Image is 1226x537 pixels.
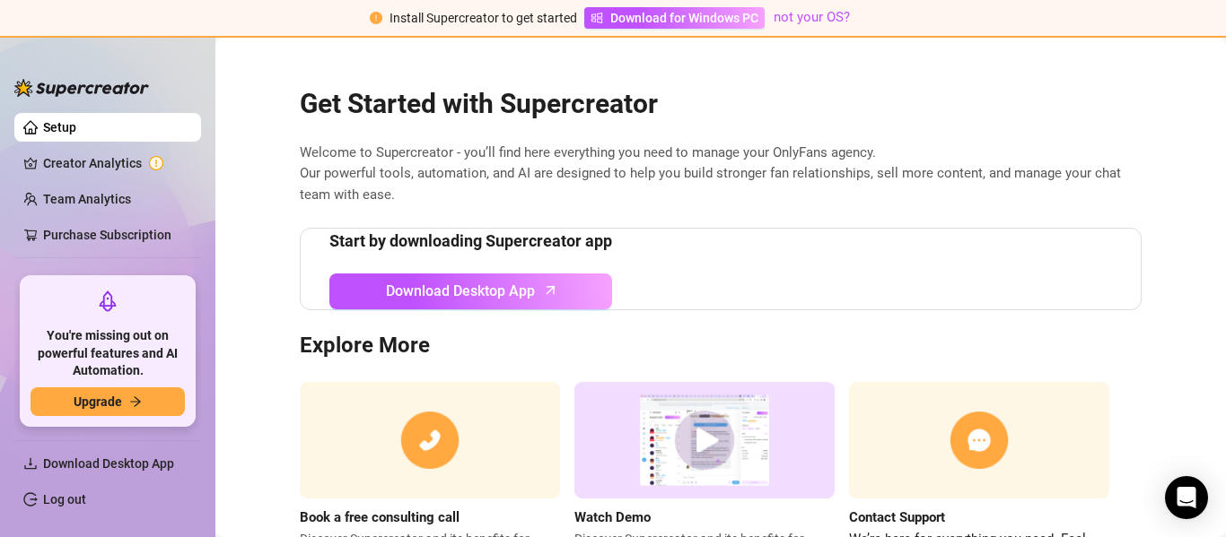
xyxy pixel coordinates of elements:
a: Log out [43,492,86,507]
span: Download Desktop App [43,456,174,471]
span: arrow-up [540,356,561,377]
strong: Start by downloading Supercreator app [329,307,612,325]
span: arrow-right [129,395,142,408]
div: Open Intercom Messenger [1165,476,1208,519]
a: Download for Windows PC [584,7,765,29]
span: You're missing out on powerful features and AI Automation. [31,327,185,380]
span: Upgrade [74,394,122,409]
span: Install Supercreator to get started [390,11,577,25]
a: Purchase Subscription [43,221,187,249]
button: Upgradearrow-right [31,387,185,416]
span: Download for Windows PC [610,8,758,28]
a: Team Analytics [43,192,131,206]
span: windows [591,12,603,24]
a: Setup [43,120,76,134]
span: download [23,456,38,471]
span: Download Desktop App [386,356,535,378]
a: Download Desktop Apparrow-up [329,350,612,385]
span: exclamation-circle [370,12,382,24]
span: rocket [97,290,118,312]
img: download app [692,229,1141,462]
a: Creator Analytics exclamation-circle [43,149,187,178]
h3: Explore More [300,483,1142,512]
h2: Get Started with Supercreator [300,87,1142,121]
span: Welcome to Supercreator - you’ll find here everything you need to manage your OnlyFans agency. Ou... [300,143,1142,206]
a: not your OS? [774,9,850,25]
img: logo-BBDzfeDw.svg [14,79,149,97]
